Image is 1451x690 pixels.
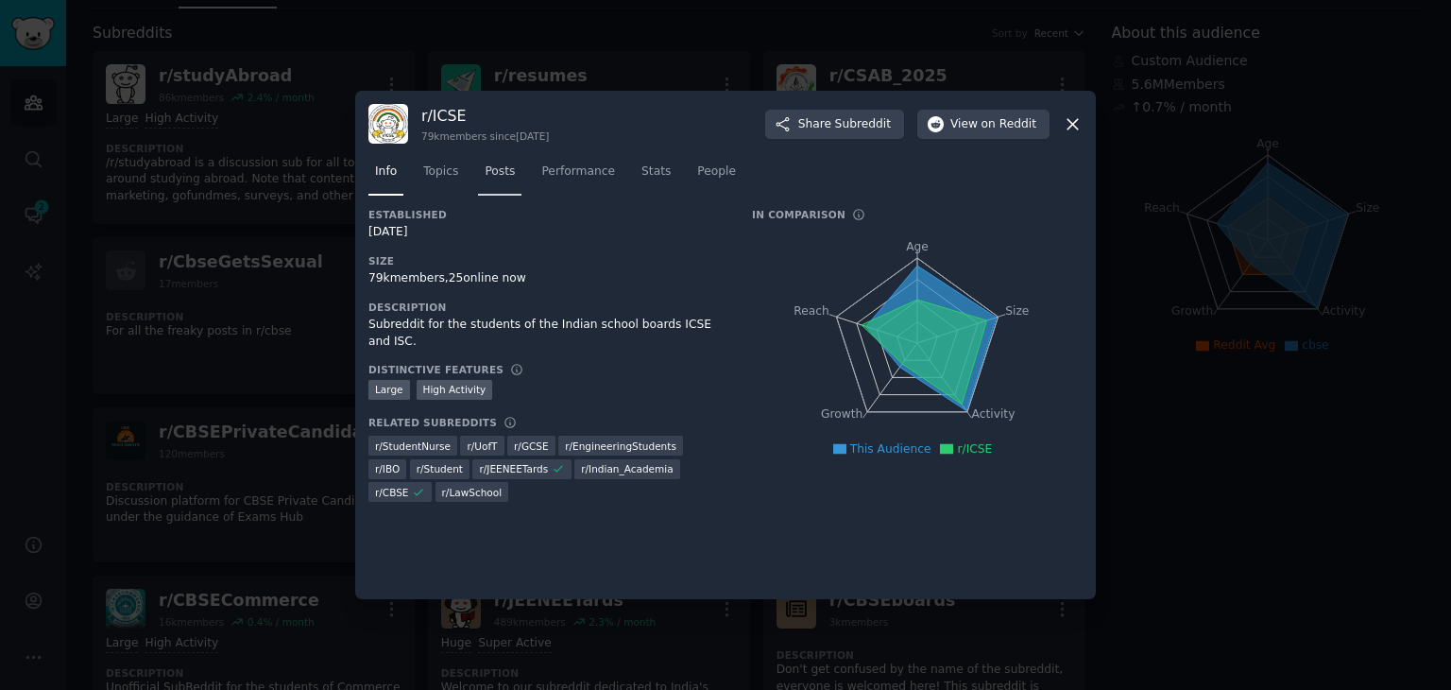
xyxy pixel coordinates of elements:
span: r/ UofT [467,440,497,453]
span: r/ Indian_Academia [581,462,673,475]
tspan: Size [1005,304,1029,318]
tspan: Reach [794,304,829,318]
div: 79k members since [DATE] [421,129,549,143]
a: Info [368,157,403,196]
tspan: Activity [972,408,1016,422]
a: Topics [417,157,465,196]
span: People [697,164,736,181]
span: Info [375,164,397,181]
a: Stats [635,157,677,196]
div: 79k members, 25 online now [368,270,725,287]
span: This Audience [850,442,931,456]
a: People [691,157,743,196]
h3: Description [368,301,725,314]
tspan: Growth [821,408,862,422]
span: Stats [641,164,671,181]
span: Performance [541,164,615,181]
span: r/ LawSchool [442,486,503,499]
div: Subreddit for the students of the Indian school boards ICSE and ISC. [368,317,725,350]
div: Large [368,380,410,400]
span: r/ GCSE [514,440,549,453]
a: Performance [535,157,622,196]
span: r/ CBSE [375,486,409,499]
img: ICSE [368,104,408,144]
span: r/ICSE [957,442,992,456]
span: View [950,116,1036,133]
div: [DATE] [368,224,725,241]
span: Subreddit [835,116,891,133]
div: High Activity [417,380,493,400]
a: Posts [478,157,521,196]
h3: Established [368,208,725,221]
h3: Related Subreddits [368,416,497,429]
span: r/ Student [417,462,463,475]
span: Share [798,116,891,133]
span: Posts [485,164,515,181]
span: r/ IBO [375,462,400,475]
tspan: Age [906,240,929,253]
button: Viewon Reddit [917,110,1050,140]
span: r/ StudentNurse [375,440,451,453]
h3: In Comparison [752,208,845,221]
span: on Reddit [982,116,1036,133]
button: ShareSubreddit [765,110,904,140]
span: r/ EngineeringStudents [565,440,676,453]
h3: Distinctive Features [368,363,504,376]
span: r/ JEENEETards [479,462,548,475]
h3: r/ ICSE [421,106,549,126]
h3: Size [368,254,725,267]
span: Topics [423,164,458,181]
